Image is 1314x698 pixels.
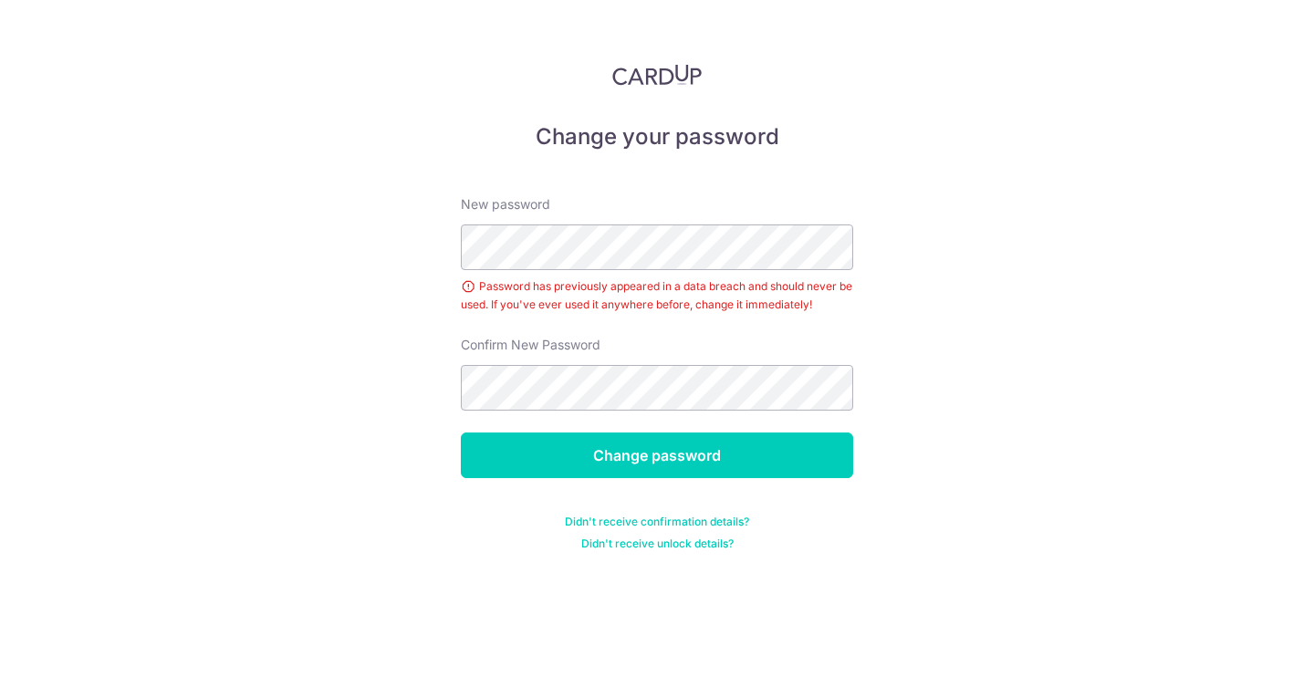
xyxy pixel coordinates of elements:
[461,432,853,478] input: Change password
[612,64,702,86] img: CardUp Logo
[461,277,853,314] div: Password has previously appeared in a data breach and should never be used. If you've ever used i...
[461,195,550,214] label: New password
[461,122,853,151] h5: Change your password
[581,537,734,551] a: Didn't receive unlock details?
[461,336,600,354] label: Confirm New Password
[565,515,749,529] a: Didn't receive confirmation details?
